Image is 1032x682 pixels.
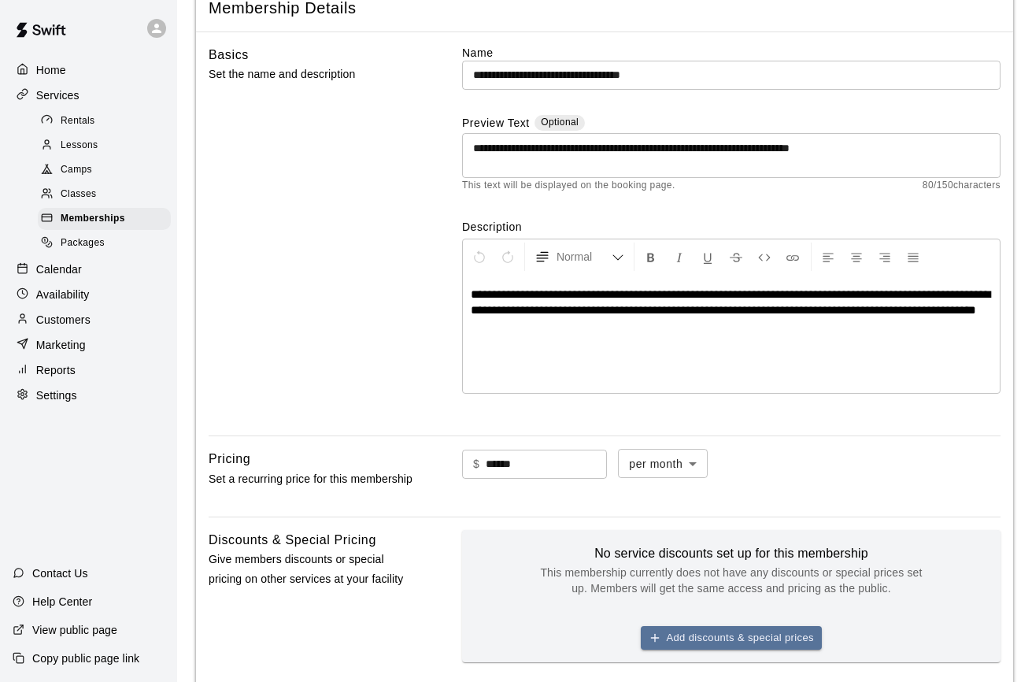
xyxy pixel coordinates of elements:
[923,178,1001,194] span: 80 / 150 characters
[900,243,927,271] button: Justify Align
[38,133,177,158] a: Lessons
[38,232,171,254] div: Packages
[462,178,675,194] span: This text will be displayed on the booking page.
[61,113,95,129] span: Rentals
[36,337,86,353] p: Marketing
[815,243,842,271] button: Left Align
[209,550,415,589] p: Give members discounts or special pricing on other services at your facility
[38,135,171,157] div: Lessons
[38,232,177,256] a: Packages
[666,243,693,271] button: Format Italics
[751,243,778,271] button: Insert Code
[36,287,90,302] p: Availability
[638,243,664,271] button: Format Bold
[61,211,125,227] span: Memberships
[641,626,822,650] button: Add discounts & special prices
[38,207,177,232] a: Memberships
[61,235,105,251] span: Packages
[36,62,66,78] p: Home
[32,622,117,638] p: View public page
[36,387,77,403] p: Settings
[462,115,530,133] label: Preview Text
[618,449,708,478] div: per month
[534,565,928,596] p: This membership currently does not have any discounts or special prices set up. Members will get ...
[779,243,806,271] button: Insert Link
[723,243,749,271] button: Format Strikethrough
[36,87,80,103] p: Services
[32,650,139,666] p: Copy public page link
[13,283,165,306] a: Availability
[36,362,76,378] p: Reports
[38,208,171,230] div: Memberships
[32,565,88,581] p: Contact Us
[36,312,91,328] p: Customers
[38,110,171,132] div: Rentals
[38,158,177,183] a: Camps
[38,159,171,181] div: Camps
[36,261,82,277] p: Calendar
[38,183,171,206] div: Classes
[13,333,165,357] a: Marketing
[13,308,165,332] a: Customers
[13,358,165,382] a: Reports
[209,65,415,84] p: Set the name and description
[534,543,928,565] h6: No service discounts set up for this membership
[32,594,92,610] p: Help Center
[209,45,249,65] h6: Basics
[466,243,493,271] button: Undo
[843,243,870,271] button: Center Align
[38,183,177,207] a: Classes
[462,219,1001,235] label: Description
[557,249,612,265] span: Normal
[528,243,631,271] button: Formatting Options
[13,83,165,107] a: Services
[13,258,165,281] a: Calendar
[871,243,898,271] button: Right Align
[494,243,521,271] button: Redo
[13,58,165,82] a: Home
[541,117,579,128] span: Optional
[694,243,721,271] button: Format Underline
[38,109,177,133] a: Rentals
[209,530,376,550] h6: Discounts & Special Pricing
[61,187,96,202] span: Classes
[61,162,92,178] span: Camps
[462,45,1001,61] label: Name
[13,384,165,407] a: Settings
[61,138,98,154] span: Lessons
[209,449,250,469] h6: Pricing
[209,469,415,489] p: Set a recurring price for this membership
[473,456,479,473] p: $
